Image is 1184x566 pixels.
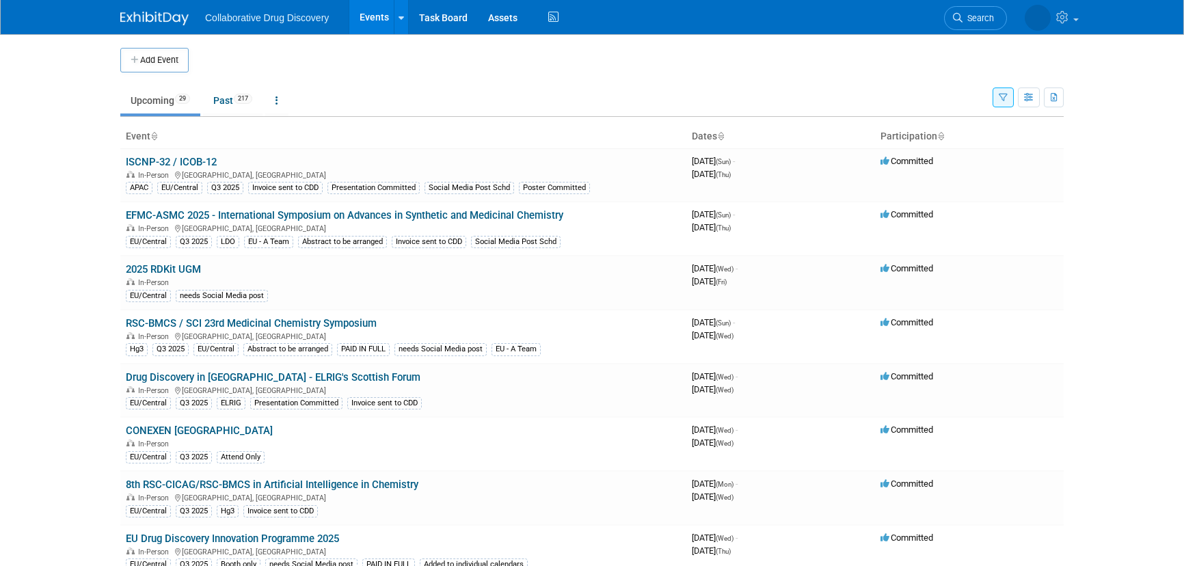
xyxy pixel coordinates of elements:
[176,290,268,302] div: needs Social Media post
[120,48,189,72] button: Add Event
[126,236,171,248] div: EU/Central
[937,131,944,141] a: Sort by Participation Type
[716,278,727,286] span: (Fri)
[157,182,202,194] div: EU/Central
[880,209,933,219] span: Committed
[519,182,590,194] div: Poster Committed
[875,125,1064,148] th: Participation
[692,371,738,381] span: [DATE]
[126,224,135,231] img: In-Person Event
[736,479,738,489] span: -
[736,533,738,543] span: -
[126,330,681,341] div: [GEOGRAPHIC_DATA], [GEOGRAPHIC_DATA]
[120,12,189,25] img: ExhibitDay
[126,548,135,554] img: In-Person Event
[126,440,135,446] img: In-Person Event
[250,397,342,409] div: Presentation Committed
[880,156,933,166] span: Committed
[138,332,173,341] span: In-Person
[692,545,731,556] span: [DATE]
[120,125,686,148] th: Event
[880,479,933,489] span: Committed
[126,169,681,180] div: [GEOGRAPHIC_DATA], [GEOGRAPHIC_DATA]
[736,263,738,273] span: -
[217,397,245,409] div: ELRIG
[692,330,734,340] span: [DATE]
[217,236,239,248] div: LDO
[716,224,731,232] span: (Thu)
[880,317,933,327] span: Committed
[692,491,734,502] span: [DATE]
[692,437,734,448] span: [DATE]
[126,384,681,395] div: [GEOGRAPHIC_DATA], [GEOGRAPHIC_DATA]
[126,209,563,221] a: EFMC-ASMC 2025 - International Symposium on Advances in Synthetic and Medicinal Chemistry
[686,125,875,148] th: Dates
[717,131,724,141] a: Sort by Start Date
[126,479,418,491] a: 8th RSC-CICAG/RSC-BMCS in Artificial Intelligence in Chemistry
[138,171,173,180] span: In-Person
[716,373,734,381] span: (Wed)
[716,171,731,178] span: (Thu)
[243,343,332,355] div: Abstract to be arranged
[203,87,263,113] a: Past217
[716,494,734,501] span: (Wed)
[217,451,265,463] div: Attend Only
[138,440,173,448] span: In-Person
[337,343,390,355] div: PAID IN FULL
[880,263,933,273] span: Committed
[736,371,738,381] span: -
[716,211,731,219] span: (Sun)
[152,343,189,355] div: Q3 2025
[880,533,933,543] span: Committed
[716,427,734,434] span: (Wed)
[126,386,135,393] img: In-Person Event
[150,131,157,141] a: Sort by Event Name
[243,505,318,517] div: Invoice sent to CDD
[176,236,212,248] div: Q3 2025
[492,343,541,355] div: EU - A Team
[716,158,731,165] span: (Sun)
[248,182,323,194] div: Invoice sent to CDD
[471,236,561,248] div: Social Media Post Schd
[175,94,190,104] span: 29
[692,263,738,273] span: [DATE]
[217,505,239,517] div: Hg3
[126,451,171,463] div: EU/Central
[692,424,738,435] span: [DATE]
[126,332,135,339] img: In-Person Event
[716,481,734,488] span: (Mon)
[126,397,171,409] div: EU/Central
[880,371,933,381] span: Committed
[716,265,734,273] span: (Wed)
[126,494,135,500] img: In-Person Event
[138,494,173,502] span: In-Person
[205,12,329,23] span: Collaborative Drug Discovery
[126,182,152,194] div: APAC
[716,386,734,394] span: (Wed)
[425,182,514,194] div: Social Media Post Schd
[692,479,738,489] span: [DATE]
[298,236,387,248] div: Abstract to be arranged
[138,278,173,287] span: In-Person
[692,209,735,219] span: [DATE]
[692,533,738,543] span: [DATE]
[207,182,243,194] div: Q3 2025
[963,13,994,23] span: Search
[244,236,293,248] div: EU - A Team
[126,156,217,168] a: ISCNP-32 / ICOB-12
[126,371,420,383] a: Drug Discovery in [GEOGRAPHIC_DATA] - ELRIG's Scottish Forum
[176,451,212,463] div: Q3 2025
[176,505,212,517] div: Q3 2025
[176,397,212,409] div: Q3 2025
[736,424,738,435] span: -
[234,94,252,104] span: 217
[126,545,681,556] div: [GEOGRAPHIC_DATA], [GEOGRAPHIC_DATA]
[394,343,487,355] div: needs Social Media post
[138,548,173,556] span: In-Person
[126,343,148,355] div: Hg3
[392,236,466,248] div: Invoice sent to CDD
[126,278,135,285] img: In-Person Event
[126,491,681,502] div: [GEOGRAPHIC_DATA], [GEOGRAPHIC_DATA]
[733,317,735,327] span: -
[138,386,173,395] span: In-Person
